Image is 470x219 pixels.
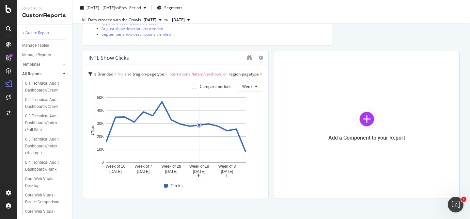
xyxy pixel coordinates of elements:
[25,96,68,110] a: 0.2 Technical Audit Dashboard//Crawl
[141,16,164,24] button: [DATE]
[25,192,68,206] a: Core Web Vitals - Device Comparison
[114,71,117,77] span: =
[97,147,104,152] text: 10K
[97,109,104,113] text: 40K
[124,71,131,77] span: and
[461,197,466,202] span: 1
[218,164,236,169] text: Week of 8
[22,71,41,77] div: All Reports
[200,84,231,89] div: Compare periods
[106,164,126,169] text: Week of 16
[25,80,64,94] div: 0.1 Technical Audit Dashboard//Crawl
[196,173,201,178] div: plus
[22,12,67,19] div: CustomReports
[137,170,149,174] text: [DATE]
[169,16,193,24] button: [DATE]
[22,42,49,49] div: Manage Tables
[117,71,123,77] span: No
[144,17,156,23] span: 2025 Sep. 22nd
[97,95,104,100] text: 50K
[97,134,104,139] text: 20K
[97,121,104,126] text: 30K
[25,136,68,157] a: 0.3 Technical Audit Dashboard//Index (No Imp.)
[247,55,252,60] div: binoculars
[189,164,209,169] text: Week of 18
[162,164,181,169] text: Week of 28
[78,3,149,13] button: [DATE] - [DATE]vsPrev. Period
[25,80,68,94] a: 0.1 Technical Audit Dashboard//Crawl
[22,71,61,77] a: All Reports
[22,30,49,37] div: + Create Report
[88,80,142,86] span: international/latam/uy/shows
[149,80,179,86] span: region-pagetype
[448,197,463,212] iframe: Intercom live chat
[223,71,227,77] span: or
[102,160,104,165] text: 0
[242,84,252,89] span: Week
[170,182,183,190] span: Clicks
[154,3,185,13] button: Segments
[25,113,68,133] a: 0.3 Technical Audit Dashboard//Index (Full Site)
[22,5,67,12] div: Reports
[25,136,65,157] div: 0.3 Technical Audit Dashboard//Index (No Imp.)
[221,170,233,174] text: [DATE]
[102,31,171,37] a: September show descriptions trended
[94,71,113,77] span: Is Branded
[83,51,269,198] div: INTL Show ClicksIs Branded = Noandregion-pagetype = international/latam/ve/showsorregion-pagetype...
[25,176,68,189] a: Core Web Vitals - Desktop
[165,170,178,174] text: [DATE]
[164,5,182,10] span: Segments
[109,170,122,174] text: [DATE]
[25,192,64,206] div: Core Web Vitals - Device Comparison
[180,80,182,86] span: =
[25,159,68,173] a: 0.4 Technical Audit Dashboard//Rank
[22,61,61,68] a: Templates
[134,71,164,77] span: region-pagetype
[224,173,229,178] div: 1
[25,96,64,110] div: 0.2 Technical Audit Dashboard//Crawl
[88,55,129,61] div: INTL Show Clicks
[164,16,169,22] span: vs
[165,71,167,77] span: =
[25,176,62,189] div: Core Web Vitals - Desktop
[22,42,68,49] a: Manage Tables
[237,81,263,92] button: Week
[86,5,115,10] span: [DATE] - [DATE]
[22,52,51,59] div: Manage Reports
[102,26,163,31] a: August show descriptions trended
[88,94,263,176] svg: A chart.
[193,170,205,174] text: [DATE]
[260,71,262,77] span: =
[22,61,40,68] div: Templates
[115,5,141,10] span: vs Prev. Period
[143,80,147,86] span: or
[238,80,242,86] span: or
[328,135,405,141] div: Add a Component to your Report
[25,113,65,133] div: 0.3 Technical Audit Dashboard//Index (Full Site)
[168,71,222,77] span: international/latam/ve/shows
[22,30,68,37] a: + Create Report
[25,159,64,173] div: 0.4 Technical Audit Dashboard//Rank
[172,17,185,23] span: 2025 May. 26th
[229,71,259,77] span: region-pagetype
[134,164,152,169] text: Week of 7
[22,52,68,59] a: Manage Reports
[88,17,141,23] div: Data crossed with the Crawls
[90,125,95,135] text: Clicks
[183,80,236,86] span: international/latam/sv/shows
